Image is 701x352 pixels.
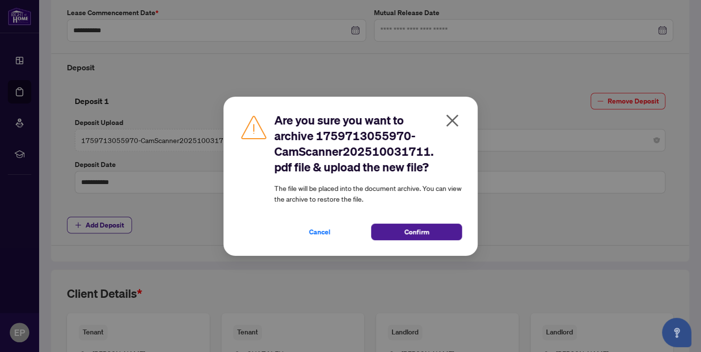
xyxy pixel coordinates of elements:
[274,224,365,240] button: Cancel
[239,112,268,142] img: Caution Icon
[274,112,462,240] div: The file will be placed into the document archive. You can view the archive to restore the file.
[444,113,460,128] span: close
[404,224,429,240] span: Confirm
[274,112,462,175] h2: Are you sure you want to archive 1759713055970-CamScanner202510031711.pdf file & upload the new f...
[309,224,330,240] span: Cancel
[662,318,691,347] button: Open asap
[371,224,462,240] button: Confirm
